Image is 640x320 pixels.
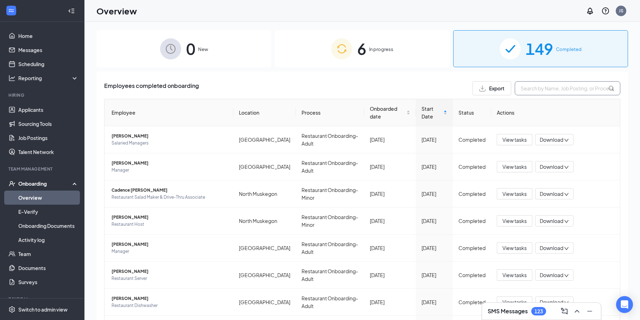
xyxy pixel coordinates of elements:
span: Employees completed onboarding [104,81,199,95]
span: down [564,192,569,197]
svg: QuestionInfo [601,7,610,15]
span: Restaurant Salad Maker & Drive-Thru Associate [112,194,228,201]
th: Status [453,99,491,126]
div: Completed [458,244,486,252]
svg: UserCheck [8,180,15,187]
svg: Minimize [585,307,594,315]
span: Restaurant Server [112,275,228,282]
div: 123 [534,308,543,314]
span: View tasks [502,190,527,198]
span: down [564,165,569,170]
button: View tasks [497,215,532,226]
td: North Muskegon [233,180,296,207]
a: Onboarding Documents [18,219,78,233]
span: Start Date [422,105,442,120]
div: Completed [458,163,486,171]
span: View tasks [502,163,527,171]
th: Process [296,99,364,126]
span: Restaurant Host [112,221,228,228]
svg: Notifications [586,7,594,15]
td: Restaurant Onboarding-Adult [296,262,364,289]
div: [DATE] [370,136,411,143]
span: down [564,300,569,305]
div: Open Intercom Messenger [616,296,633,313]
div: [DATE] [370,163,411,171]
a: Overview [18,191,78,205]
span: Download [540,163,563,171]
span: View tasks [502,136,527,143]
span: Download [540,244,563,252]
span: Manager [112,248,228,255]
div: [DATE] [370,244,411,252]
a: Surveys [18,275,78,289]
div: [DATE] [422,190,447,198]
span: Download [540,271,563,279]
span: [PERSON_NAME] [112,241,228,248]
div: [DATE] [422,244,447,252]
span: Salaried Managers [112,140,228,147]
div: Reporting [18,75,79,82]
div: [DATE] [370,298,411,306]
td: Restaurant Onboarding-Adult [296,153,364,180]
svg: ChevronUp [573,307,581,315]
svg: WorkstreamLogo [8,7,15,14]
a: Talent Network [18,145,78,159]
a: Activity log [18,233,78,247]
span: Onboarded date [370,105,405,120]
div: Completed [458,136,486,143]
div: JS [619,8,623,14]
th: Onboarded date [364,99,416,126]
div: [DATE] [422,163,447,171]
span: [PERSON_NAME] [112,268,228,275]
td: Restaurant Onboarding-Adult [296,289,364,316]
td: Restaurant Onboarding-Minor [296,207,364,235]
div: Team Management [8,166,77,172]
button: View tasks [497,161,532,172]
button: View tasks [497,188,532,199]
span: Download [540,190,563,198]
a: Messages [18,43,78,57]
span: Completed [556,46,582,53]
div: [DATE] [422,271,447,279]
span: Download [540,299,563,306]
td: [GEOGRAPHIC_DATA] [233,262,296,289]
h1: Overview [96,5,137,17]
td: [GEOGRAPHIC_DATA] [233,126,296,153]
svg: ComposeMessage [560,307,569,315]
div: [DATE] [370,217,411,225]
a: Team [18,247,78,261]
a: Job Postings [18,131,78,145]
div: Completed [458,271,486,279]
button: Export [473,81,511,95]
a: E-Verify [18,205,78,219]
span: In progress [369,46,393,53]
div: [DATE] [422,136,447,143]
span: View tasks [502,298,527,306]
span: New [198,46,208,53]
span: [PERSON_NAME] [112,214,228,221]
span: Download [540,217,563,225]
td: [GEOGRAPHIC_DATA] [233,235,296,262]
td: [GEOGRAPHIC_DATA] [233,153,296,180]
span: View tasks [502,271,527,279]
button: View tasks [497,134,532,145]
button: ChevronUp [571,306,583,317]
button: View tasks [497,296,532,308]
div: Completed [458,298,486,306]
div: Completed [458,190,486,198]
svg: Analysis [8,75,15,82]
th: Actions [491,99,620,126]
span: down [564,138,569,143]
span: View tasks [502,244,527,252]
span: down [564,273,569,278]
span: 6 [357,37,366,61]
div: [DATE] [422,298,447,306]
span: [PERSON_NAME] [112,295,228,302]
svg: Collapse [68,7,75,14]
span: 149 [526,37,553,61]
a: Scheduling [18,57,78,71]
span: [PERSON_NAME] [112,160,228,167]
span: Export [489,86,505,91]
button: Minimize [584,306,595,317]
span: Restaurant Dishwasher [112,302,228,309]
